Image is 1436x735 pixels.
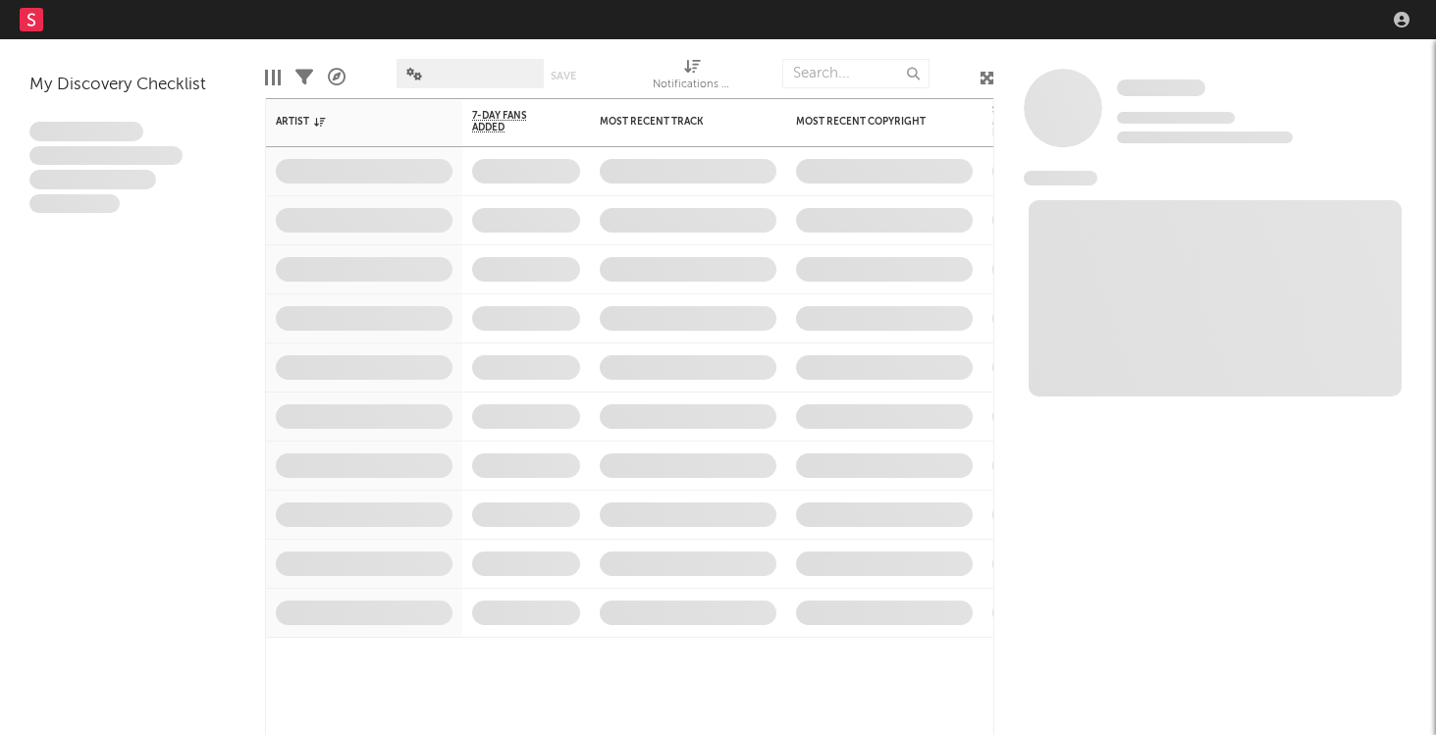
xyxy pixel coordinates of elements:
[265,49,281,106] div: Edit Columns
[600,116,747,128] div: Most Recent Track
[472,110,551,133] span: 7-Day Fans Added
[276,116,423,128] div: Artist
[295,49,313,106] div: Filters
[29,170,156,189] span: Praesent ac interdum
[1117,131,1293,143] span: 0 fans last week
[796,116,943,128] div: Most Recent Copyright
[29,194,120,214] span: Aliquam viverra
[1117,79,1205,98] a: Some Artist
[551,71,576,81] button: Save
[1024,171,1097,185] span: News Feed
[328,49,346,106] div: A&R Pipeline
[992,104,1061,139] div: Spotify Monthly Listeners
[653,74,731,97] div: Notifications (Artist)
[29,74,236,97] div: My Discovery Checklist
[782,59,930,88] input: Search...
[1117,79,1205,96] span: Some Artist
[29,146,183,166] span: Integer aliquet in purus et
[653,49,731,106] div: Notifications (Artist)
[29,122,143,141] span: Lorem ipsum dolor
[1117,112,1235,124] span: Tracking Since: [DATE]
